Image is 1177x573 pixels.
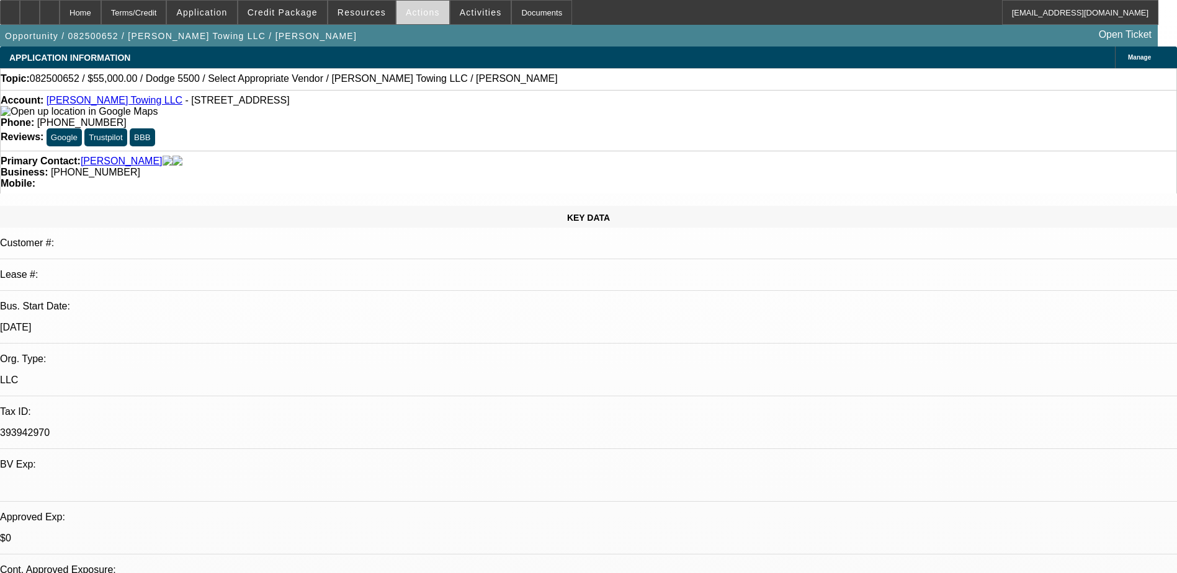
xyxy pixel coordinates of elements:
[163,156,172,167] img: facebook-icon.png
[1,73,30,84] strong: Topic:
[186,95,290,105] span: - [STREET_ADDRESS]
[1,106,158,117] img: Open up location in Google Maps
[1,167,48,177] strong: Business:
[167,1,236,24] button: Application
[1,117,34,128] strong: Phone:
[567,213,610,223] span: KEY DATA
[47,95,182,105] a: [PERSON_NAME] Towing LLC
[5,31,357,41] span: Opportunity / 082500652 / [PERSON_NAME] Towing LLC / [PERSON_NAME]
[172,156,182,167] img: linkedin-icon.png
[47,128,82,146] button: Google
[30,73,558,84] span: 082500652 / $55,000.00 / Dodge 5500 / Select Appropriate Vendor / [PERSON_NAME] Towing LLC / [PER...
[238,1,327,24] button: Credit Package
[1,131,43,142] strong: Reviews:
[460,7,502,17] span: Activities
[1,95,43,105] strong: Account:
[450,1,511,24] button: Activities
[1,178,35,189] strong: Mobile:
[1094,24,1157,45] a: Open Ticket
[37,117,127,128] span: [PHONE_NUMBER]
[51,167,140,177] span: [PHONE_NUMBER]
[338,7,386,17] span: Resources
[328,1,395,24] button: Resources
[1,156,81,167] strong: Primary Contact:
[1,106,158,117] a: View Google Maps
[1128,54,1151,61] span: Manage
[406,7,440,17] span: Actions
[396,1,449,24] button: Actions
[81,156,163,167] a: [PERSON_NAME]
[130,128,155,146] button: BBB
[176,7,227,17] span: Application
[84,128,127,146] button: Trustpilot
[9,53,130,63] span: APPLICATION INFORMATION
[248,7,318,17] span: Credit Package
